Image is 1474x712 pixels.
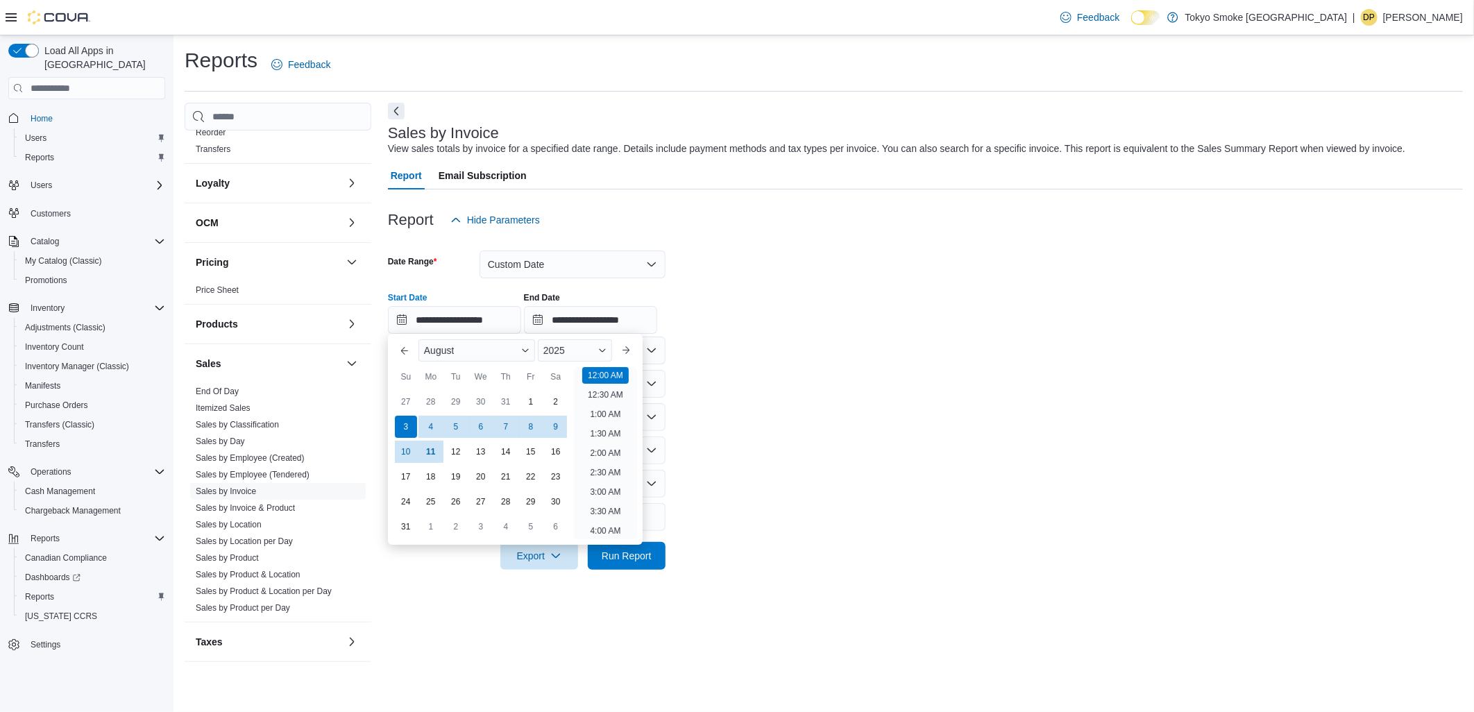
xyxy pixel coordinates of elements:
[25,361,129,372] span: Inventory Manager (Classic)
[344,634,360,650] button: Taxes
[19,608,103,625] a: [US_STATE] CCRS
[395,491,417,513] div: day-24
[31,303,65,314] span: Inventory
[196,503,295,513] a: Sales by Invoice & Product
[196,402,251,414] span: Itemized Sales
[19,339,165,355] span: Inventory Count
[19,397,94,414] a: Purchase Orders
[25,205,165,222] span: Customers
[196,386,239,397] span: End Of Day
[25,636,66,653] a: Settings
[19,272,165,289] span: Promotions
[344,355,360,372] button: Sales
[25,419,94,430] span: Transfers (Classic)
[445,466,467,488] div: day-19
[545,516,567,538] div: day-6
[1353,9,1355,26] p: |
[19,502,126,519] a: Chargeback Management
[25,380,60,391] span: Manifests
[25,611,97,622] span: [US_STATE] CCRS
[19,272,73,289] a: Promotions
[196,635,341,649] button: Taxes
[14,148,171,167] button: Reports
[1055,3,1125,31] a: Feedback
[196,387,239,396] a: End Of Day
[19,436,165,452] span: Transfers
[196,602,290,613] span: Sales by Product per Day
[582,367,629,384] li: 12:00 AM
[584,523,626,539] li: 4:00 AM
[439,162,527,189] span: Email Subscription
[470,416,492,438] div: day-6
[388,292,427,303] label: Start Date
[3,298,171,318] button: Inventory
[470,366,492,388] div: We
[344,254,360,271] button: Pricing
[646,345,657,356] button: Open list of options
[543,345,565,356] span: 2025
[424,345,455,356] span: August
[495,391,517,413] div: day-31
[470,391,492,413] div: day-30
[25,233,165,250] span: Catalog
[445,416,467,438] div: day-5
[19,319,111,336] a: Adjustments (Classic)
[196,519,262,530] span: Sales by Location
[25,530,65,547] button: Reports
[31,180,52,191] span: Users
[584,425,626,442] li: 1:30 AM
[582,387,629,403] li: 12:30 AM
[196,570,300,579] a: Sales by Product & Location
[196,128,226,137] a: Reorder
[25,341,84,353] span: Inventory Count
[14,318,171,337] button: Adjustments (Classic)
[19,253,108,269] a: My Catalog (Classic)
[14,607,171,626] button: [US_STATE] CCRS
[14,376,171,396] button: Manifests
[196,357,221,371] h3: Sales
[344,175,360,192] button: Loyalty
[196,317,341,331] button: Products
[25,177,165,194] span: Users
[388,103,405,119] button: Next
[545,416,567,438] div: day-9
[196,436,245,447] span: Sales by Day
[615,339,637,362] button: Next month
[196,486,256,496] a: Sales by Invoice
[445,491,467,513] div: day-26
[19,339,90,355] a: Inventory Count
[39,44,165,71] span: Load All Apps in [GEOGRAPHIC_DATA]
[19,483,165,500] span: Cash Management
[19,588,165,605] span: Reports
[19,483,101,500] a: Cash Management
[196,635,223,649] h3: Taxes
[196,536,293,547] span: Sales by Location per Day
[196,144,230,154] a: Transfers
[3,108,171,128] button: Home
[19,569,165,586] span: Dashboards
[395,416,417,438] div: day-3
[520,491,542,513] div: day-29
[25,400,88,411] span: Purchase Orders
[196,216,219,230] h3: OCM
[420,441,442,463] div: day-11
[393,389,568,539] div: August, 2025
[14,548,171,568] button: Canadian Compliance
[19,502,165,519] span: Chargeback Management
[185,282,371,304] div: Pricing
[3,232,171,251] button: Catalog
[420,391,442,413] div: day-28
[25,300,70,316] button: Inventory
[19,358,165,375] span: Inventory Manager (Classic)
[420,491,442,513] div: day-25
[196,520,262,529] a: Sales by Location
[445,366,467,388] div: Tu
[1383,9,1463,26] p: [PERSON_NAME]
[31,236,59,247] span: Catalog
[196,553,259,563] a: Sales by Product
[520,441,542,463] div: day-15
[545,391,567,413] div: day-2
[1364,9,1375,26] span: DP
[509,542,570,570] span: Export
[395,441,417,463] div: day-10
